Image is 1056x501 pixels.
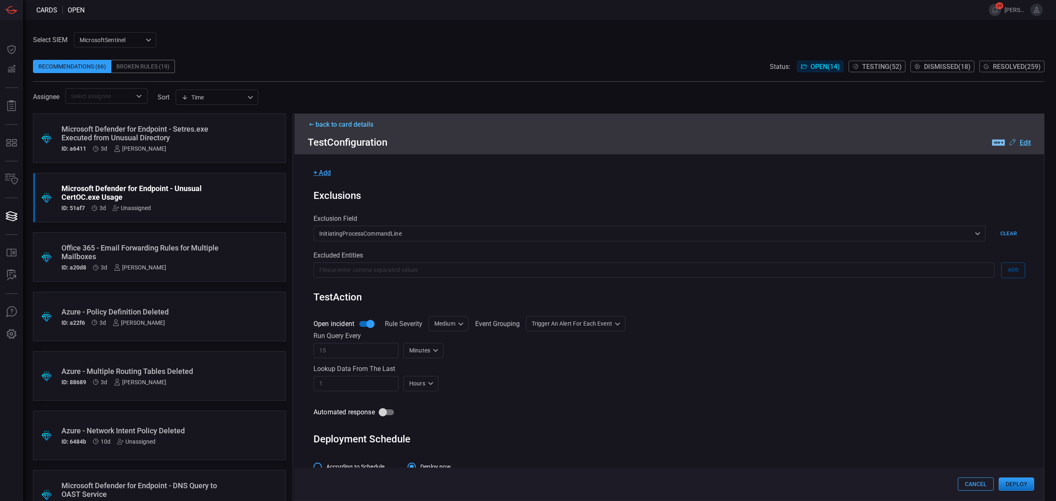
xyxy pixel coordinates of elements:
[33,36,68,44] label: Select SIEM
[924,63,971,71] span: Dismissed ( 18 )
[958,477,994,491] button: Cancel
[313,226,985,241] div: InitiatingProcessCommandLine
[862,63,902,71] span: Testing ( 52 )
[999,477,1034,491] button: Deploy
[2,59,21,79] button: Detections
[61,243,226,261] div: Office 365 - Email Forwarding Rules for Multiple Mailboxes
[2,324,21,344] button: Preferences
[158,93,170,101] label: sort
[1020,139,1031,147] u: Edit
[101,379,107,385] span: Oct 12, 2025 9:32 AM
[989,4,1001,16] button: 20
[181,93,245,102] div: Time
[133,90,145,102] button: Open
[99,319,106,326] span: Oct 12, 2025 9:33 AM
[313,319,354,329] span: Open incident
[2,96,21,116] button: Reports
[2,243,21,263] button: Rule Catalog
[36,6,57,14] span: Cards
[61,481,226,499] div: Microsoft Defender for Endpoint - DNS Query to OAST Service
[68,6,85,14] span: open
[61,426,226,435] div: Azure - Network Intent Policy Deleted
[61,184,226,201] div: Microsoft Defender for Endpoint - Unusual CertOC.exe Usage
[61,205,85,211] h5: ID: 51af7
[532,319,612,328] p: Trigger an alert for each event
[910,61,974,72] button: Dismissed(18)
[33,93,59,101] span: Assignee
[2,133,21,153] button: MITRE - Detection Posture
[1004,7,1027,13] span: [PERSON_NAME].jung
[313,291,1025,303] div: Test Action
[2,40,21,59] button: Dashboard
[117,438,156,445] div: Unassigned
[113,205,151,211] div: Unassigned
[811,63,840,71] span: Open ( 14 )
[420,463,451,471] span: Deploy now
[61,379,86,385] h5: ID: 88689
[979,61,1044,72] button: Resolved(259)
[849,61,905,72] button: Testing(52)
[385,320,422,328] label: Rule Severity
[313,365,1025,373] div: Lookup data from the last
[993,63,1041,71] span: Resolved ( 259 )
[33,60,111,73] div: Recommendations (66)
[101,264,107,271] span: Oct 12, 2025 9:33 AM
[2,170,21,189] button: Inventory
[61,438,86,445] h5: ID: 6484b
[114,145,166,152] div: [PERSON_NAME]
[992,226,1025,241] button: Clear
[326,463,384,471] span: According to Schedule
[313,169,331,177] button: + Add
[308,137,1031,148] div: Test Configuration
[113,319,165,326] div: [PERSON_NAME]
[68,91,132,101] input: Select assignee
[313,262,995,278] input: Please enter comma separated values
[313,251,1025,259] div: Excluded Entities
[114,379,166,385] div: [PERSON_NAME]
[770,63,790,71] span: Status:
[797,61,844,72] button: Open(14)
[434,319,455,328] p: Medium
[2,206,21,226] button: Cards
[61,264,86,271] h5: ID: a20d8
[475,320,520,328] label: Event Grouping
[80,36,143,44] p: MicrosoftSentinel
[313,215,1025,222] div: Exclusion Field
[403,343,443,358] div: Minutes
[61,307,226,316] div: Azure - Policy Definition Deleted
[61,367,226,376] div: Azure - Multiple Routing Tables Deleted
[313,190,361,201] div: Exclusions
[2,265,21,285] button: ALERT ANALYSIS
[99,205,106,211] span: Oct 12, 2025 9:33 AM
[313,332,1025,340] div: Run query every
[313,433,1025,445] div: Deployment Schedule
[403,376,438,391] div: Hours
[61,145,86,152] h5: ID: a6411
[114,264,166,271] div: [PERSON_NAME]
[2,302,21,322] button: Ask Us A Question
[111,60,175,73] div: Broken Rules (19)
[308,121,1031,128] div: back to card details
[61,125,226,142] div: Microsoft Defender for Endpoint - Setres.exe Executed from Unusual Directory
[313,407,375,417] span: Automated response
[996,2,1003,9] span: 20
[313,376,398,391] input: 60
[101,438,111,445] span: Oct 05, 2025 5:46 AM
[61,319,85,326] h5: ID: a22f6
[313,343,398,358] input: 15
[101,145,107,152] span: Oct 12, 2025 9:33 AM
